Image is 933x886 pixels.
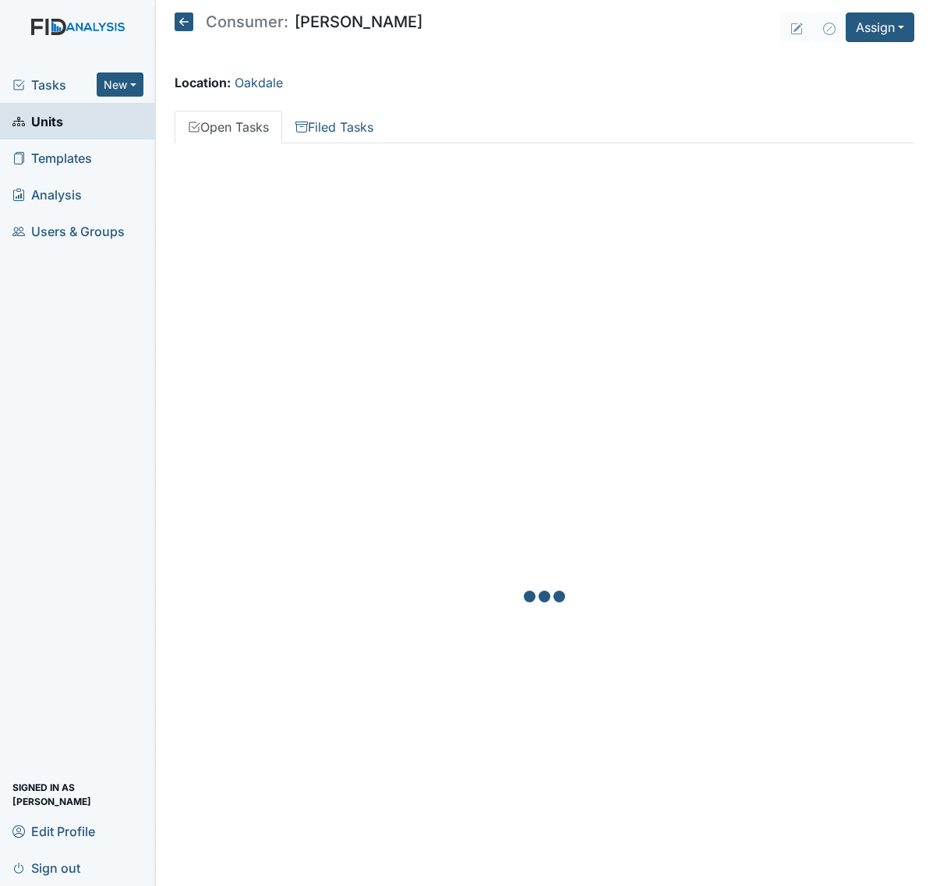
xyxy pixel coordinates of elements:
button: New [97,72,143,97]
a: Tasks [12,76,97,94]
span: Consumer: [206,14,288,30]
span: Sign out [12,856,80,880]
h5: [PERSON_NAME] [175,12,422,31]
a: Filed Tasks [282,111,387,143]
span: Users & Groups [12,219,125,243]
span: Units [12,109,63,133]
button: Assign [846,12,914,42]
span: Signed in as [PERSON_NAME] [12,782,143,807]
a: Open Tasks [175,111,282,143]
strong: Location: [175,75,231,90]
a: Oakdale [235,75,283,90]
span: Templates [12,146,92,170]
span: Analysis [12,182,82,206]
span: Edit Profile [12,819,95,843]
